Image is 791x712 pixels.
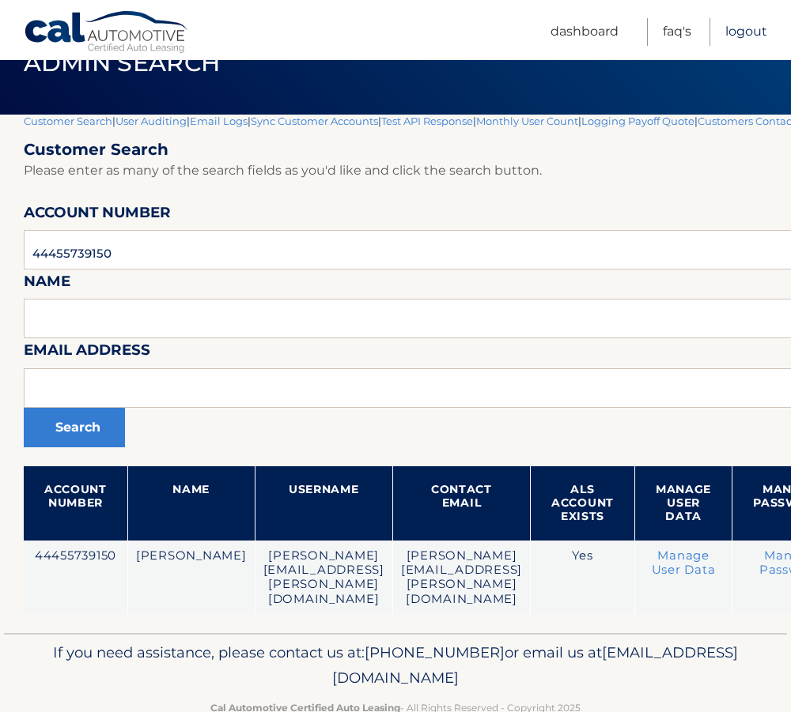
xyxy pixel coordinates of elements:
th: ALS Account Exists [531,466,635,541]
button: Search [24,408,125,447]
th: Manage User Data [634,466,732,541]
label: Account Number [24,201,171,230]
a: Email Logs [190,115,248,127]
th: Username [255,466,392,541]
th: Contact Email [392,466,530,541]
a: User Auditing [115,115,187,127]
td: [PERSON_NAME] [127,541,255,615]
a: Monthly User Count [476,115,578,127]
td: [PERSON_NAME][EMAIL_ADDRESS][PERSON_NAME][DOMAIN_NAME] [392,541,530,615]
a: Test API Response [381,115,473,127]
a: Logout [725,18,767,46]
p: If you need assistance, please contact us at: or email us at [28,640,763,691]
a: Customer Search [24,115,112,127]
label: Email Address [24,338,150,367]
th: Name [127,466,255,541]
span: [PHONE_NUMBER] [365,643,505,661]
td: 44455739150 [24,541,127,615]
td: [PERSON_NAME][EMAIL_ADDRESS][PERSON_NAME][DOMAIN_NAME] [255,541,392,615]
a: Manage User Data [652,548,716,577]
a: Cal Automotive [24,10,190,56]
label: Name [24,269,70,299]
a: Logging Payoff Quote [581,115,694,127]
a: FAQ's [663,18,691,46]
span: [EMAIL_ADDRESS][DOMAIN_NAME] [332,643,738,687]
th: Account Number [24,466,127,541]
td: Yes [531,541,635,615]
a: Sync Customer Accounts [251,115,378,127]
span: Admin Search [24,48,221,77]
a: Dashboard [551,18,619,46]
